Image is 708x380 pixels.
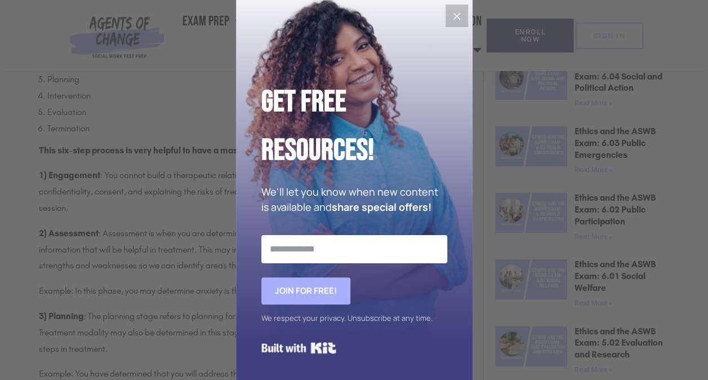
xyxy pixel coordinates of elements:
div: We respect your privacy. Unsubscribe at any time. [261,310,447,326]
h2: Get Free Resources! [261,78,447,175]
strong: share special offers! [332,200,431,214]
button: Join for FREE! [261,277,350,304]
input: Email Address [261,235,447,263]
a: Built with Kit [261,338,336,358]
p: We'll let you know when new content is available and [261,184,447,215]
button: Close [446,5,468,27]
